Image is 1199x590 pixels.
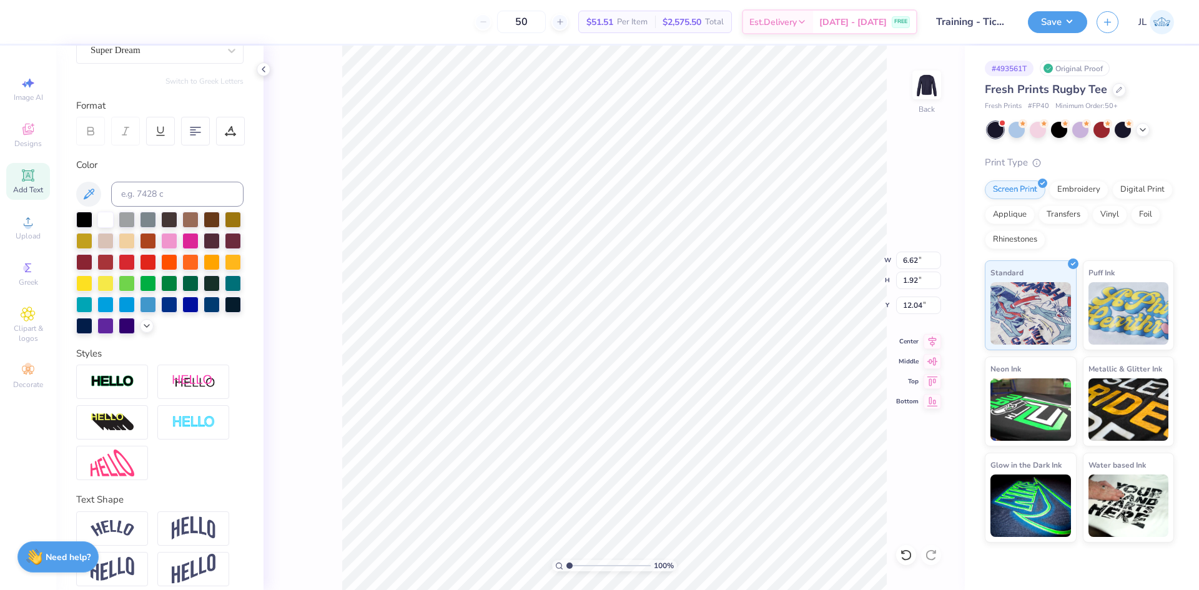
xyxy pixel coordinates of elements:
[1088,458,1146,471] span: Water based Ink
[1088,474,1169,537] img: Water based Ink
[617,16,648,29] span: Per Item
[896,377,919,386] span: Top
[1088,378,1169,441] img: Metallic & Glitter Ink
[13,185,43,195] span: Add Text
[1088,282,1169,345] img: Puff Ink
[1112,180,1173,199] div: Digital Print
[985,155,1174,170] div: Print Type
[14,139,42,149] span: Designs
[914,72,939,97] img: Back
[1040,61,1110,76] div: Original Proof
[76,493,244,507] div: Text Shape
[1055,101,1118,112] span: Minimum Order: 50 +
[1039,205,1088,224] div: Transfers
[919,104,935,115] div: Back
[172,374,215,390] img: Shadow
[896,337,919,346] span: Center
[663,16,701,29] span: $2,575.50
[46,551,91,563] strong: Need help?
[1150,10,1174,34] img: Jairo Laqui
[6,323,50,343] span: Clipart & logos
[985,205,1035,224] div: Applique
[16,231,41,241] span: Upload
[76,158,244,172] div: Color
[985,82,1107,97] span: Fresh Prints Rugby Tee
[985,180,1045,199] div: Screen Print
[111,182,244,207] input: e.g. 7428 c
[91,375,134,389] img: Stroke
[990,378,1071,441] img: Neon Ink
[1088,266,1115,279] span: Puff Ink
[497,11,546,33] input: – –
[749,16,797,29] span: Est. Delivery
[1131,205,1160,224] div: Foil
[705,16,724,29] span: Total
[172,554,215,584] img: Rise
[896,357,919,366] span: Middle
[990,266,1024,279] span: Standard
[894,17,907,26] span: FREE
[165,76,244,86] button: Switch to Greek Letters
[76,347,244,361] div: Styles
[985,230,1045,249] div: Rhinestones
[1138,10,1174,34] a: JL
[1138,15,1147,29] span: JL
[19,277,38,287] span: Greek
[819,16,887,29] span: [DATE] - [DATE]
[1028,11,1087,33] button: Save
[91,520,134,537] img: Arc
[1049,180,1108,199] div: Embroidery
[1088,362,1162,375] span: Metallic & Glitter Ink
[91,450,134,476] img: Free Distort
[14,92,43,102] span: Image AI
[990,474,1071,537] img: Glow in the Dark Ink
[91,557,134,581] img: Flag
[1092,205,1127,224] div: Vinyl
[990,282,1071,345] img: Standard
[172,415,215,430] img: Negative Space
[990,362,1021,375] span: Neon Ink
[927,9,1019,34] input: Untitled Design
[990,458,1062,471] span: Glow in the Dark Ink
[654,560,674,571] span: 100 %
[896,397,919,406] span: Bottom
[985,61,1034,76] div: # 493561T
[13,380,43,390] span: Decorate
[91,413,134,433] img: 3d Illusion
[985,101,1022,112] span: Fresh Prints
[586,16,613,29] span: $51.51
[172,516,215,540] img: Arch
[1028,101,1049,112] span: # FP40
[76,99,245,113] div: Format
